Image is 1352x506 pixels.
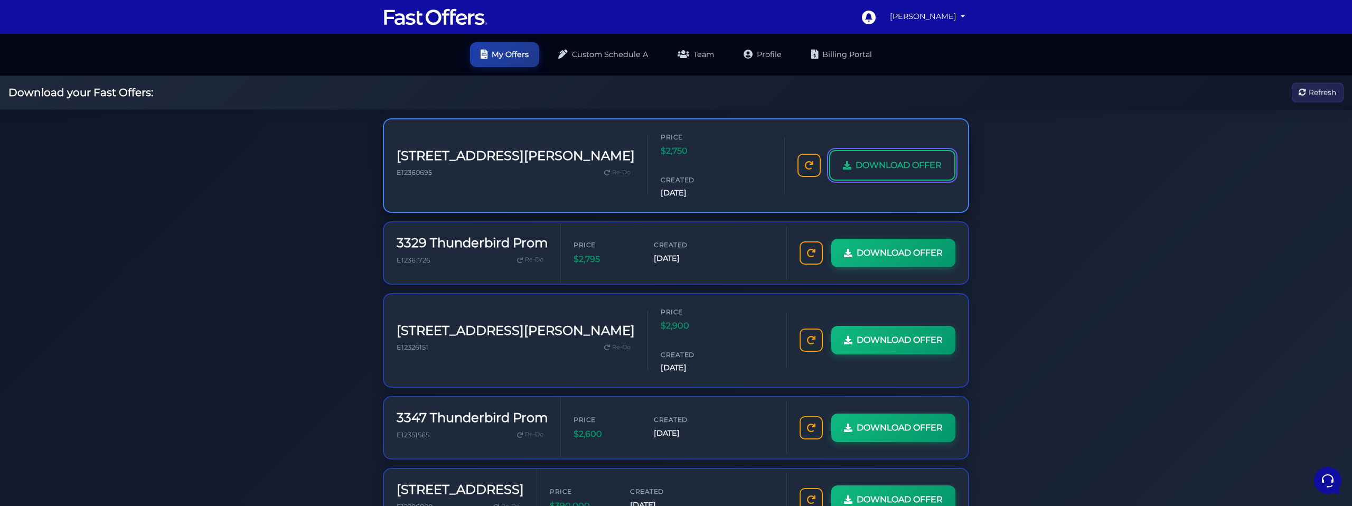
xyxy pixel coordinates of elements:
[17,59,86,68] span: Your Conversations
[654,415,717,425] span: Created
[612,168,631,177] span: Re-Do
[1312,465,1344,496] iframe: Customerly Messenger Launcher
[630,486,693,496] span: Created
[171,59,194,68] a: See all
[174,76,194,86] p: [DATE]
[574,415,637,425] span: Price
[397,482,524,498] h3: [STREET_ADDRESS]
[801,42,882,67] a: Billing Portal
[574,240,637,250] span: Price
[17,150,72,158] span: Find an Answer
[17,77,38,98] img: dark
[856,158,942,172] span: DOWNLOAD OFFER
[44,89,167,99] p: You: hello?
[886,6,969,27] a: [PERSON_NAME]
[138,339,203,363] button: Help
[8,86,153,99] h2: Download your Fast Offers:
[525,255,543,265] span: Re-Do
[548,42,659,67] a: Custom Schedule A
[73,339,138,363] button: Messages
[831,414,955,442] a: DOWNLOAD OFFER
[550,486,613,496] span: Price
[397,323,635,339] h3: [STREET_ADDRESS][PERSON_NAME]
[44,76,167,87] span: Aura
[661,307,724,317] span: Price
[857,421,943,435] span: DOWNLOAD OFFER
[612,343,631,352] span: Re-Do
[654,252,717,265] span: [DATE]
[661,132,724,142] span: Price
[654,240,717,250] span: Created
[17,108,194,129] button: Start a Conversation
[600,166,635,180] a: Re-Do
[397,410,548,426] h3: 3347 Thunderbird Prom
[574,427,637,441] span: $2,600
[470,42,539,67] a: My Offers
[8,339,73,363] button: Home
[513,253,548,267] a: Re-Do
[1292,83,1344,102] button: Refresh
[661,362,724,374] span: [DATE]
[1309,87,1336,98] span: Refresh
[397,168,432,176] span: E12360695
[829,150,955,181] a: DOWNLOAD OFFER
[513,428,548,442] a: Re-Do
[13,72,199,104] a: AuraYou:hello?[DATE]
[857,333,943,347] span: DOWNLOAD OFFER
[661,187,724,199] span: [DATE]
[132,150,194,158] a: Open Help Center
[661,350,724,360] span: Created
[32,354,50,363] p: Home
[397,236,548,251] h3: 3329 Thunderbird Prom
[857,246,943,260] span: DOWNLOAD OFFER
[24,173,173,183] input: Search for an Article...
[164,354,177,363] p: Help
[397,343,428,351] span: E12326151
[600,341,635,354] a: Re-Do
[8,8,177,42] h2: Hello [PERSON_NAME] 👋
[654,427,717,439] span: [DATE]
[397,148,635,164] h3: [STREET_ADDRESS][PERSON_NAME]
[76,114,148,123] span: Start a Conversation
[733,42,792,67] a: Profile
[831,239,955,267] a: DOWNLOAD OFFER
[667,42,725,67] a: Team
[91,354,121,363] p: Messages
[574,252,637,266] span: $2,795
[397,256,430,264] span: E12361726
[661,319,724,333] span: $2,900
[661,175,724,185] span: Created
[397,431,429,439] span: E12351565
[525,430,543,439] span: Re-Do
[661,144,724,158] span: $2,750
[831,326,955,354] a: DOWNLOAD OFFER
